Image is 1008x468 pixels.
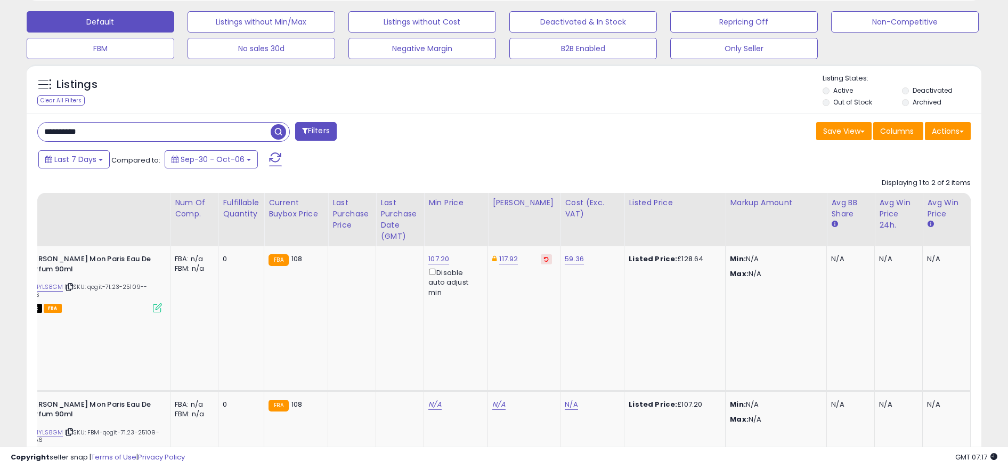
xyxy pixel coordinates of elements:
i: Revert to store-level Dynamic Max Price [544,256,549,262]
span: | SKU: FBM-qogit-71.23-25109---107.20-VA6 [2,428,159,444]
div: N/A [879,254,914,264]
div: FBA: n/a [175,254,210,264]
button: Listings without Min/Max [188,11,335,33]
small: FBA [269,254,288,266]
span: | SKU: qogit-71.23-25109---107.20-VA6 [2,283,147,298]
h5: Listings [56,77,97,92]
a: B074YLS8GM [24,283,63,292]
div: 0 [223,400,256,409]
small: FBA [269,400,288,411]
a: N/A [565,399,578,410]
span: Columns [880,126,914,136]
div: ASIN: [2,254,162,311]
div: Markup Amount [730,197,822,208]
div: FBM: n/a [175,409,210,419]
button: FBM [27,38,174,59]
div: 0 [223,254,256,264]
div: N/A [831,254,866,264]
span: 2025-10-14 07:17 GMT [955,452,997,462]
label: Archived [913,98,941,107]
p: N/A [730,269,818,279]
button: No sales 30d [188,38,335,59]
p: N/A [730,415,818,424]
div: Clear All Filters [37,95,85,106]
div: FBM: n/a [175,264,210,273]
button: Columns [873,122,923,140]
a: Privacy Policy [138,452,185,462]
div: Current Buybox Price [269,197,323,220]
button: B2B Enabled [509,38,657,59]
a: Terms of Use [91,452,136,462]
b: Listed Price: [629,254,677,264]
a: N/A [428,399,441,410]
button: Save View [816,122,872,140]
div: Displaying 1 to 2 of 2 items [882,178,971,188]
i: This overrides the store level Dynamic Max Price for this listing [492,255,497,262]
label: Active [833,86,853,95]
strong: Max: [730,269,749,279]
small: Avg Win Price. [927,220,933,229]
button: Only Seller [670,38,818,59]
button: Deactivated & In Stock [509,11,657,33]
button: Default [27,11,174,33]
div: £128.64 [629,254,717,264]
div: Num of Comp. [175,197,214,220]
p: N/A [730,400,818,409]
div: Avg Win Price 24h. [879,197,918,231]
a: N/A [492,399,505,410]
div: Listed Price [629,197,721,208]
button: Listings without Cost [348,11,496,33]
span: Sep-30 - Oct-06 [181,154,245,165]
button: Filters [295,122,337,141]
strong: Min: [730,254,746,264]
span: 108 [291,399,302,409]
div: FBA: n/a [175,400,210,409]
p: Listing States: [823,74,981,84]
div: Last Purchase Price [332,197,371,231]
div: N/A [927,254,962,264]
div: Last Purchase Date (GMT) [380,197,419,242]
b: [PERSON_NAME] Mon Paris Eau De Parfum 90ml [26,400,156,422]
div: Avg BB Share [831,197,870,220]
div: N/A [927,400,962,409]
div: ASIN: [2,400,162,457]
button: Last 7 Days [38,150,110,168]
span: Last 7 Days [54,154,96,165]
div: Disable auto adjust min [428,267,479,297]
div: [PERSON_NAME] [492,197,556,208]
button: Sep-30 - Oct-06 [165,150,258,168]
b: [PERSON_NAME] Mon Paris Eau De Parfum 90ml [26,254,156,277]
div: Fulfillable Quantity [223,197,259,220]
div: N/A [879,400,914,409]
a: B074YLS8GM [24,428,63,437]
div: Avg Win Price [927,197,966,220]
strong: Max: [730,414,749,424]
a: 59.36 [565,254,584,264]
button: Repricing Off [670,11,818,33]
strong: Copyright [11,452,50,462]
label: Out of Stock [833,98,872,107]
span: FBA [44,304,62,313]
label: Deactivated [913,86,953,95]
strong: Min: [730,399,746,409]
div: N/A [831,400,866,409]
a: 117.92 [499,254,518,264]
p: N/A [730,254,818,264]
div: Cost (Exc. VAT) [565,197,620,220]
div: Min Price [428,197,483,208]
button: Non-Competitive [831,11,979,33]
a: 107.20 [428,254,449,264]
button: Negative Margin [348,38,496,59]
div: £107.20 [629,400,717,409]
span: 108 [291,254,302,264]
small: Avg BB Share. [831,220,838,229]
span: Compared to: [111,155,160,165]
b: Listed Price: [629,399,677,409]
button: Actions [925,122,971,140]
div: seller snap | | [11,453,185,463]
